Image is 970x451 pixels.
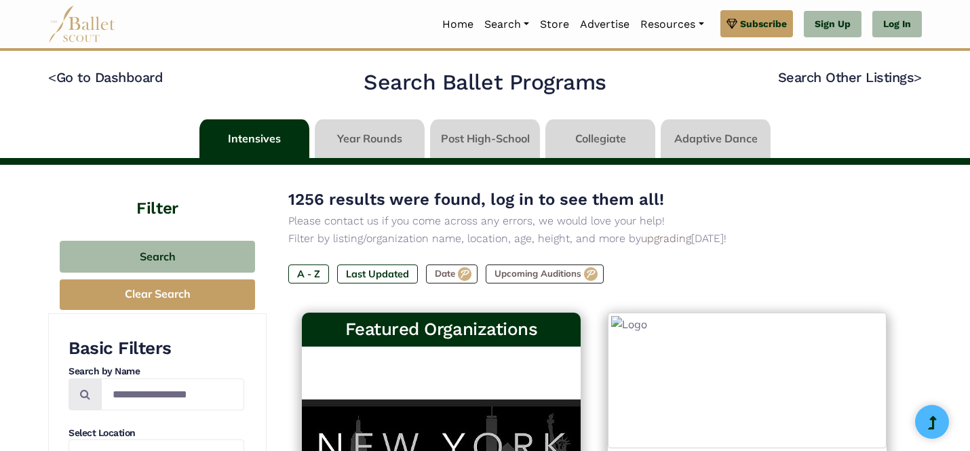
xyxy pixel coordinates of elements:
[543,119,658,158] li: Collegiate
[313,318,570,341] h3: Featured Organizations
[608,313,887,448] img: Logo
[535,10,575,39] a: Store
[635,10,709,39] a: Resources
[872,11,922,38] a: Log In
[726,16,737,31] img: gem.svg
[427,119,543,158] li: Post High-School
[804,11,861,38] a: Sign Up
[914,68,922,85] code: >
[641,232,691,245] a: upgrading
[69,337,244,360] h3: Basic Filters
[778,69,922,85] a: Search Other Listings>
[720,10,793,37] a: Subscribe
[288,230,900,248] p: Filter by listing/organization name, location, age, height, and more by [DATE]!
[658,119,773,158] li: Adaptive Dance
[69,365,244,378] h4: Search by Name
[426,264,478,283] label: Date
[740,16,787,31] span: Subscribe
[48,165,267,220] h4: Filter
[288,212,900,230] p: Please contact us if you come across any errors, we would love your help!
[48,68,56,85] code: <
[575,10,635,39] a: Advertise
[288,264,329,283] label: A - Z
[60,279,255,310] button: Clear Search
[337,264,418,283] label: Last Updated
[197,119,312,158] li: Intensives
[48,69,163,85] a: <Go to Dashboard
[437,10,479,39] a: Home
[486,264,604,283] label: Upcoming Auditions
[364,68,606,97] h2: Search Ballet Programs
[312,119,427,158] li: Year Rounds
[60,241,255,273] button: Search
[69,427,244,440] h4: Select Location
[479,10,535,39] a: Search
[288,190,664,209] span: 1256 results were found, log in to see them all!
[101,378,244,410] input: Search by names...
